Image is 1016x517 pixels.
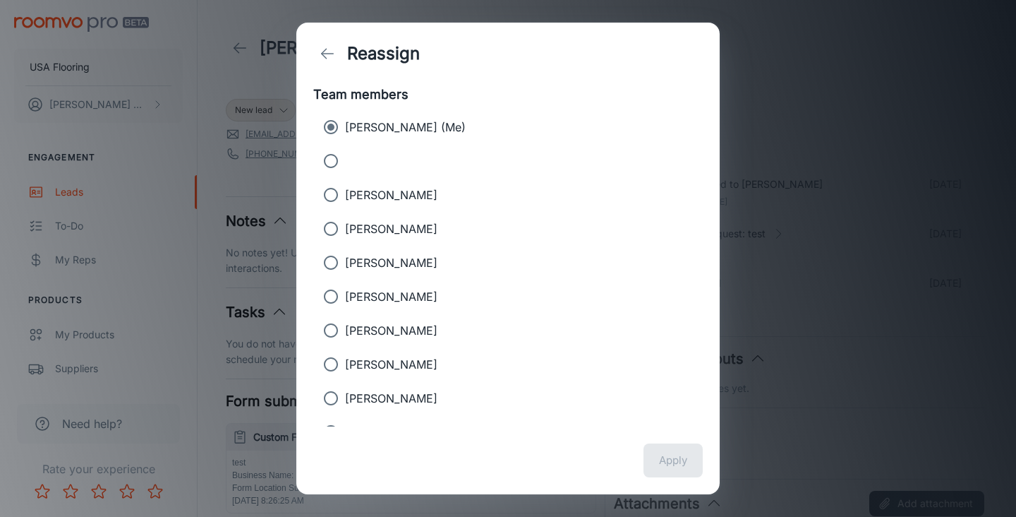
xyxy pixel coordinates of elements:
[345,288,437,305] p: [PERSON_NAME]
[345,356,437,373] p: [PERSON_NAME]
[345,322,437,339] p: [PERSON_NAME]
[347,41,420,66] h1: Reassign
[345,186,437,203] p: [PERSON_NAME]
[313,40,341,68] button: back
[345,220,437,237] p: [PERSON_NAME]
[345,254,437,271] p: [PERSON_NAME]
[313,85,703,105] h6: Team members
[345,424,437,441] p: [PERSON_NAME]
[345,119,466,136] p: [PERSON_NAME] (Me)
[345,390,437,407] p: [PERSON_NAME]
